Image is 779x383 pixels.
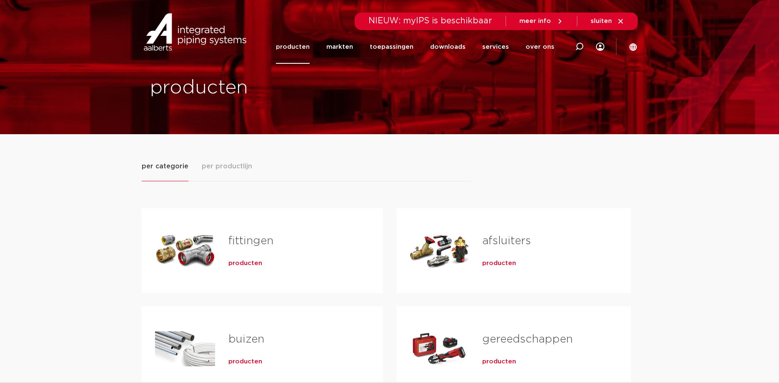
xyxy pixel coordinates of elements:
h1: producten [150,75,386,101]
a: toepassingen [370,30,413,64]
span: sluiten [591,18,612,24]
a: producten [482,358,516,366]
a: meer info [519,18,564,25]
span: per categorie [142,161,188,171]
a: over ons [526,30,554,64]
a: sluiten [591,18,624,25]
a: fittingen [228,235,273,246]
nav: Menu [276,30,554,64]
span: meer info [519,18,551,24]
span: NIEUW: myIPS is beschikbaar [368,17,492,25]
a: downloads [430,30,466,64]
a: services [482,30,509,64]
a: producten [228,358,262,366]
a: producten [228,259,262,268]
a: producten [482,259,516,268]
a: markten [326,30,353,64]
a: gereedschappen [482,334,573,345]
a: buizen [228,334,264,345]
span: per productlijn [202,161,252,171]
a: producten [276,30,310,64]
a: afsluiters [482,235,531,246]
div: my IPS [596,30,604,64]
